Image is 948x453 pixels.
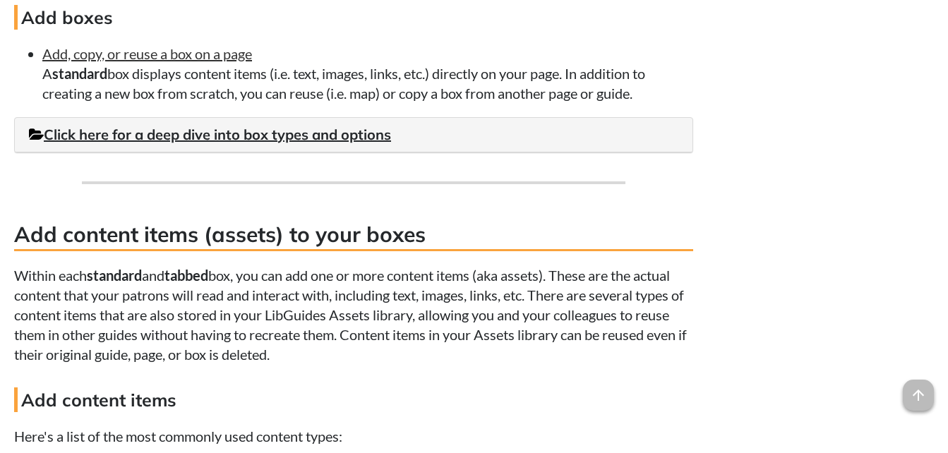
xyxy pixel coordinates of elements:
[903,381,934,398] a: arrow_upward
[52,65,107,82] strong: standard
[14,426,693,446] p: Here's a list of the most commonly used content types:
[42,45,252,62] a: Add, copy, or reuse a box on a page
[14,5,693,30] h4: Add boxes
[87,267,142,284] strong: standard
[14,219,693,251] h3: Add content items (assets) to your boxes
[29,126,391,143] a: Click here for a deep dive into box types and options
[14,265,693,364] p: Within each and box, you can add one or more content items (aka assets). These are the actual con...
[42,44,693,103] li: A box displays content items (i.e. text, images, links, etc.) directly on your page. In addition ...
[903,380,934,411] span: arrow_upward
[164,267,208,284] strong: tabbed
[14,387,693,412] h4: Add content items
